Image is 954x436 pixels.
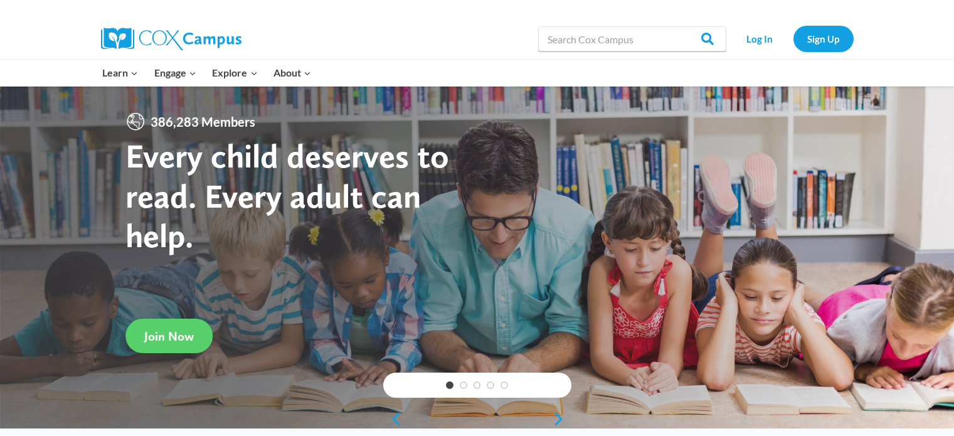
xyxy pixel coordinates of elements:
span: Learn [102,65,138,81]
a: 3 [474,381,481,389]
span: Explore [212,65,257,81]
img: Cox Campus [101,28,241,50]
nav: Secondary Navigation [733,26,854,51]
a: previous [383,412,402,427]
a: Join Now [125,319,213,353]
a: 5 [501,381,508,389]
strong: Every child deserves to read. Every adult can help. [125,136,449,255]
span: Engage [154,65,196,81]
span: 386,283 Members [146,112,260,132]
a: Log In [733,26,787,51]
a: next [553,412,571,427]
nav: Primary Navigation [95,60,319,86]
a: 2 [460,381,467,389]
span: About [273,65,311,81]
a: Sign Up [793,26,854,51]
span: Join Now [144,329,194,344]
a: 4 [487,381,494,389]
a: 1 [446,381,453,389]
div: content slider buttons [383,407,571,432]
input: Search Cox Campus [538,26,726,51]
